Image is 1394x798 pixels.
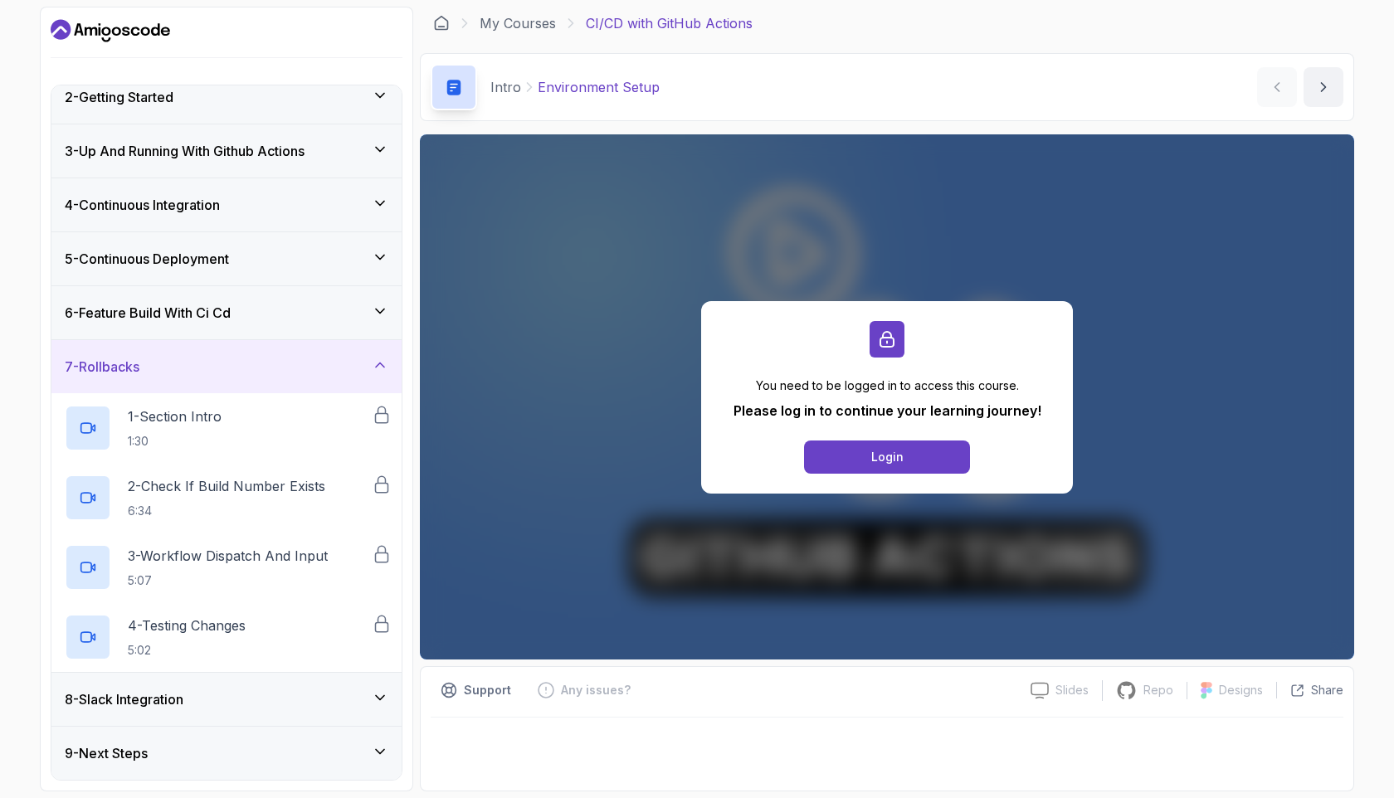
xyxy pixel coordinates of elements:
[431,677,521,703] button: Support button
[51,124,402,178] button: 3-Up And Running With Github Actions
[538,77,660,97] p: Environment Setup
[128,642,246,659] p: 5:02
[51,178,402,231] button: 4-Continuous Integration
[128,476,325,496] p: 2 - Check If Build Number Exists
[128,433,222,450] p: 1:30
[871,449,904,465] div: Login
[65,689,183,709] h3: 8 - Slack Integration
[51,71,402,124] button: 2-Getting Started
[51,17,170,44] a: Dashboard
[65,357,139,377] h3: 7 - Rollbacks
[65,474,388,521] button: 2-Check If Build Number Exists6:34
[1311,682,1343,698] p: Share
[561,682,631,698] p: Any issues?
[804,440,970,474] button: Login
[65,141,305,161] h3: 3 - Up And Running With Github Actions
[65,405,388,451] button: 1-Section Intro1:30
[65,87,173,107] h3: 2 - Getting Started
[1143,682,1173,698] p: Repo
[128,616,246,635] p: 4 - Testing Changes
[490,77,521,97] p: Intro
[128,406,222,426] p: 1 - Section Intro
[51,232,402,285] button: 5-Continuous Deployment
[433,15,450,32] a: Dashboard
[128,503,325,519] p: 6:34
[51,340,402,393] button: 7-Rollbacks
[128,572,328,589] p: 5:07
[65,303,231,323] h3: 6 - Feature Build With Ci Cd
[65,544,388,591] button: 3-Workflow Dispatch And Input5:07
[51,286,402,339] button: 6-Feature Build With Ci Cd
[65,743,148,763] h3: 9 - Next Steps
[1055,682,1089,698] p: Slides
[65,195,220,215] h3: 4 - Continuous Integration
[51,727,402,780] button: 9-Next Steps
[1219,682,1263,698] p: Designs
[1276,682,1343,698] button: Share
[1257,67,1297,107] button: previous content
[464,682,511,698] p: Support
[128,546,328,566] p: 3 - Workflow Dispatch And Input
[480,13,556,33] a: My Courses
[65,614,388,660] button: 4-Testing Changes5:02
[734,377,1041,394] p: You need to be logged in to access this course.
[734,401,1041,421] p: Please log in to continue your learning journey!
[1304,67,1343,107] button: next content
[65,249,229,269] h3: 5 - Continuous Deployment
[51,673,402,726] button: 8-Slack Integration
[586,13,753,33] p: CI/CD with GitHub Actions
